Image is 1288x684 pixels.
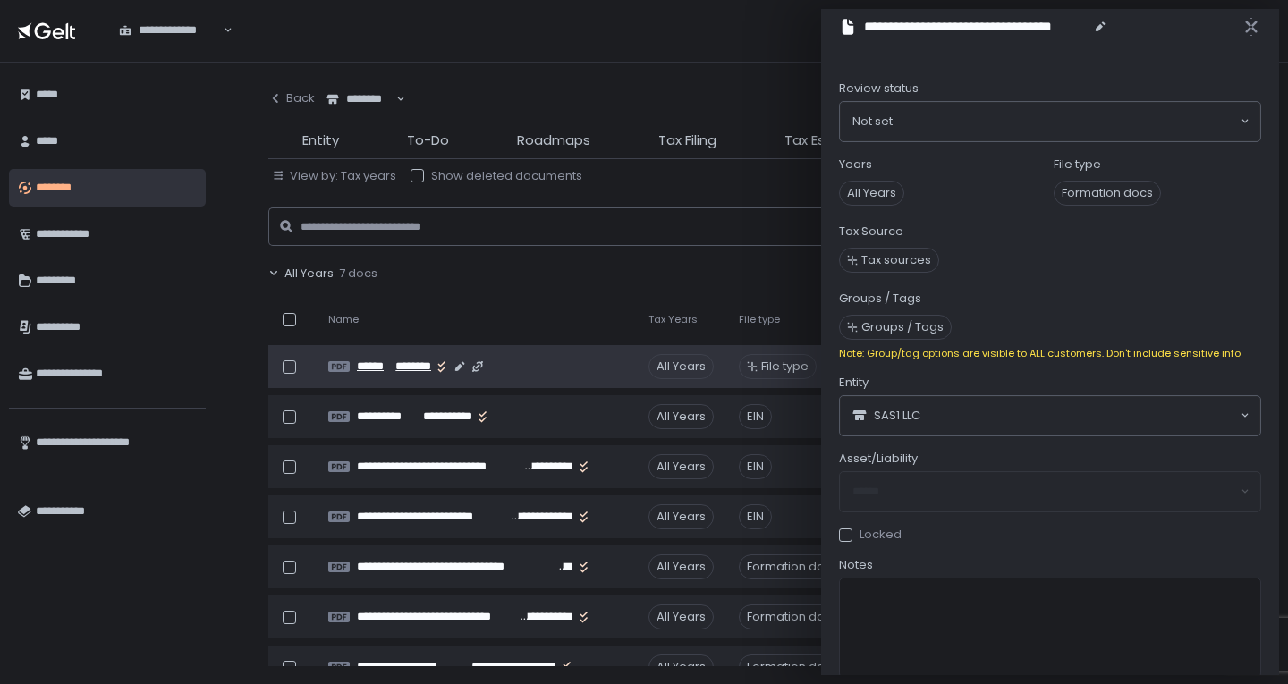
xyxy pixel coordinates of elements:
[739,313,780,326] span: File type
[648,554,714,579] div: All Years
[839,80,919,97] span: Review status
[739,404,772,429] div: EIN
[739,554,846,579] div: Formation docs
[328,313,359,326] span: Name
[739,604,846,629] div: Formation docs
[761,359,809,375] span: File type
[648,354,714,379] div: All Years
[874,408,920,424] span: SAS1 LLC
[839,347,1261,360] div: Note: Group/tag options are visible to ALL customers. Don't include sensitive info
[272,168,396,184] button: View by: Tax years
[861,252,931,268] span: Tax sources
[648,454,714,479] div: All Years
[1054,181,1161,206] span: Formation docs
[648,404,714,429] div: All Years
[852,113,893,131] span: Not set
[339,266,377,282] span: 7 docs
[739,454,772,479] div: EIN
[1054,156,1101,173] label: File type
[840,102,1260,141] div: Search for option
[839,557,873,573] span: Notes
[739,654,846,680] div: Formation docs
[839,451,918,467] span: Asset/Liability
[839,291,921,307] label: Groups / Tags
[839,375,869,391] span: Entity
[268,80,315,116] button: Back
[893,113,1239,131] input: Search for option
[658,131,716,151] span: Tax Filing
[107,12,233,49] div: Search for option
[315,80,405,118] div: Search for option
[840,396,1260,435] div: Search for option
[739,504,772,529] div: EIN
[648,654,714,680] div: All Years
[648,604,714,629] div: All Years
[517,131,590,151] span: Roadmaps
[648,313,698,326] span: Tax Years
[839,181,904,206] span: All Years
[784,131,878,151] span: Tax Estimates
[407,131,449,151] span: To-Do
[839,156,872,173] label: Years
[302,131,339,151] span: Entity
[920,407,1239,425] input: Search for option
[839,224,903,240] label: Tax Source
[221,21,222,39] input: Search for option
[648,504,714,529] div: All Years
[284,266,334,282] span: All Years
[268,90,315,106] div: Back
[861,319,944,335] span: Groups / Tags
